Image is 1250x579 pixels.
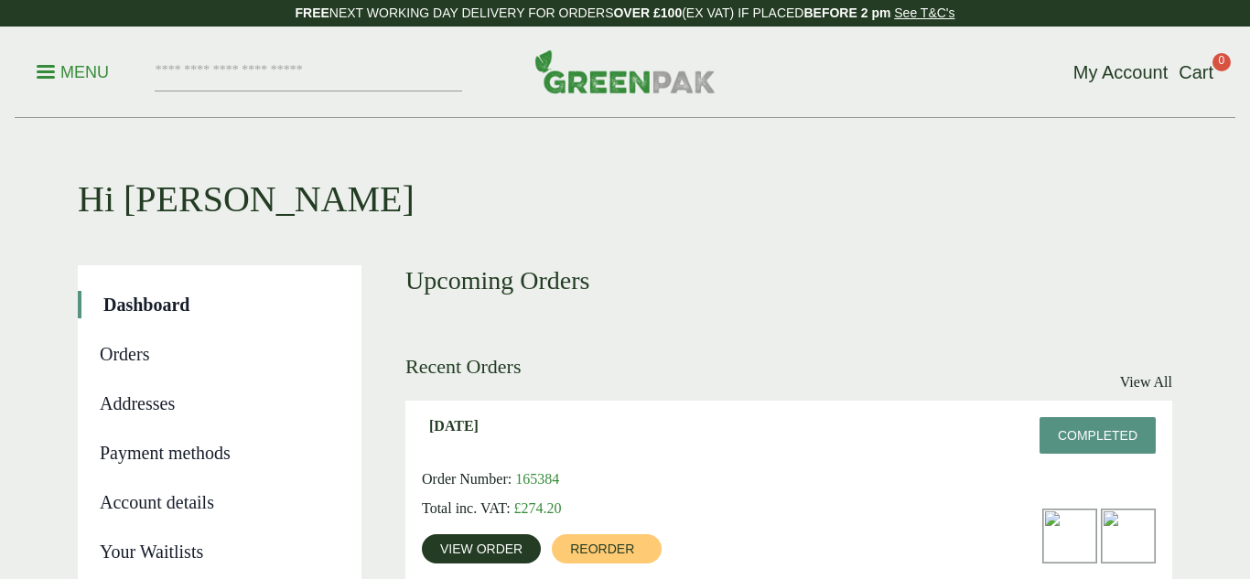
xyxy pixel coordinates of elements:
span: [DATE] [429,417,479,434]
img: Kraft-Bowl-500ml-with-Nachos-300x200.jpg [1043,509,1096,563]
p: Menu [37,61,109,83]
a: See T&C's [894,5,954,20]
h3: Upcoming Orders [405,265,1172,296]
a: View order [422,534,541,563]
span: Order Number: [422,471,512,487]
h1: Hi [PERSON_NAME] [78,119,1172,221]
span: Total inc. VAT: [422,500,511,516]
a: Cart 0 [1179,59,1213,86]
strong: BEFORE 2 pm [803,5,890,20]
a: View All [1120,371,1172,393]
a: Dashboard [103,291,336,318]
a: Orders [100,340,336,368]
h3: Recent Orders [405,355,521,379]
a: Addresses [100,390,336,417]
img: GreenPak Supplies [534,49,716,93]
span: Completed [1058,428,1137,443]
a: Account details [100,488,336,516]
strong: FREE [295,5,329,20]
a: Reorder [552,534,662,563]
span: Reorder [570,542,634,555]
span: My Account [1073,62,1168,82]
span: £ [514,500,522,516]
img: 3324RC-33cm-4-Fold-Unbleached-Pack-300x300.jpg [1102,509,1155,563]
span: 0 [1212,53,1231,71]
span: 165384 [515,471,559,487]
a: Menu [37,61,109,80]
a: My Account [1073,59,1168,86]
bdi: 274.20 [514,500,562,516]
a: Payment methods [100,439,336,466]
a: Your Waitlists [100,538,336,565]
span: View order [440,542,523,555]
strong: OVER £100 [613,5,682,20]
span: Cart [1179,62,1213,82]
